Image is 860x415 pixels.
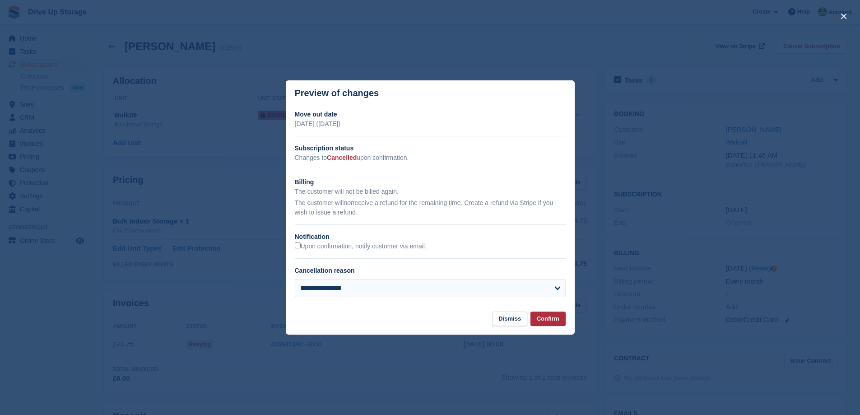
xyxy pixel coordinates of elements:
label: Cancellation reason [295,267,355,274]
h2: Subscription status [295,144,566,153]
button: Dismiss [492,312,527,326]
input: Upon confirmation, notify customer via email. [295,242,301,248]
span: Cancelled [327,154,357,161]
button: Confirm [530,312,566,326]
p: Preview of changes [295,88,379,98]
p: [DATE] ([DATE]) [295,119,566,129]
button: close [837,9,851,23]
label: Upon confirmation, notify customer via email. [295,242,427,251]
p: The customer will not be billed again. [295,187,566,196]
p: The customer will receive a refund for the remaining time. Create a refund via Stripe if you wish... [295,198,566,217]
h2: Notification [295,232,566,242]
em: not [344,199,352,206]
h2: Move out date [295,110,566,119]
h2: Billing [295,177,566,187]
p: Changes to upon confirmation. [295,153,566,163]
